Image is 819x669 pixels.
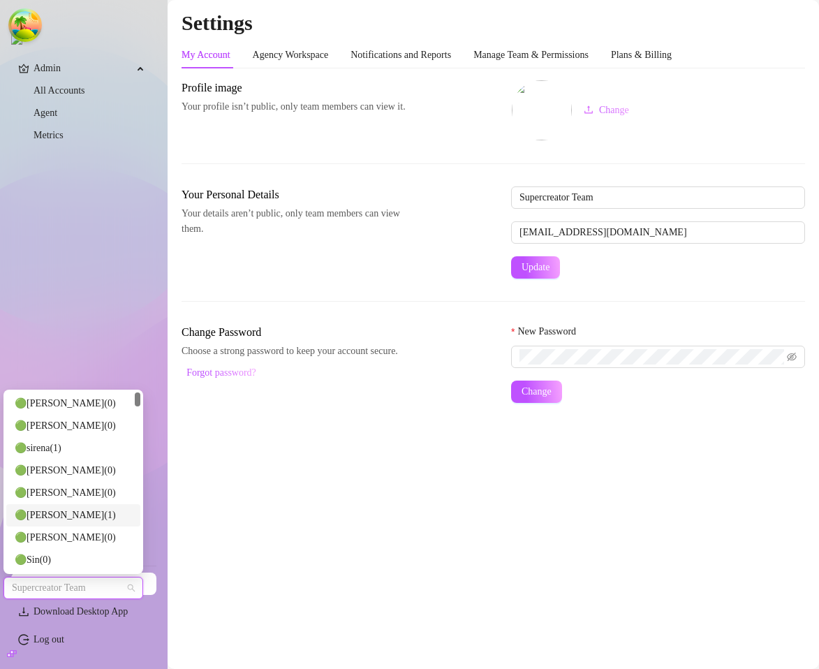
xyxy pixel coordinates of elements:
img: square-placeholder.png [512,80,572,140]
button: Change [511,381,562,403]
a: Log out [34,634,64,645]
div: 🟢 [PERSON_NAME] ( 0 ) [15,418,132,434]
span: Your details aren’t public, only team members can view them. [182,206,416,237]
div: 🟢 [PERSON_NAME] ( 0 ) [15,463,132,478]
button: Update [511,256,560,279]
h2: Settings [182,10,805,36]
div: 🟢 Sin ( 0 ) [15,552,132,568]
input: New Password [519,349,784,365]
button: Open Tanstack query devtools [11,11,39,39]
a: All Accounts [34,85,85,96]
span: Admin [34,57,133,80]
span: Your Personal Details [182,186,416,203]
div: 🟢 [PERSON_NAME] ( 0 ) [15,396,132,411]
a: Agent [34,108,57,118]
span: Download Desktop App [34,606,128,617]
input: Enter new email [511,221,805,244]
span: Change Password [182,324,416,341]
span: download [18,606,29,617]
span: Update [522,262,549,273]
div: My Account [182,47,230,63]
span: Change [599,105,629,116]
button: Forgot password? [182,362,261,384]
div: 🟢 [PERSON_NAME] ( 0 ) [15,485,132,501]
span: Profile image [182,80,416,96]
button: Change [573,99,640,122]
span: Change [522,386,552,397]
div: 🟢 [PERSON_NAME] ( 1 ) [15,508,132,523]
span: crown [18,63,29,74]
span: upload [584,105,593,115]
div: 🟢 [PERSON_NAME] ( 0 ) [15,530,132,545]
span: Choose a strong password to keep your account secure. [182,344,416,359]
span: Forgot password? [186,367,256,378]
div: 🟢 sirena ( 1 ) [15,441,132,456]
div: Notifications and Reports [351,47,451,63]
div: Plans & Billing [611,47,672,63]
div: Manage Team & Permissions [473,47,589,63]
div: Agency Workspace [253,47,329,63]
span: Your profile isn’t public, only team members can view it. [182,99,416,115]
span: Supercreator Team [12,578,135,598]
a: Metrics [34,130,64,140]
span: eye-invisible [787,352,797,362]
input: Enter name [511,186,805,209]
label: New Password [511,324,586,339]
span: build [7,649,17,659]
